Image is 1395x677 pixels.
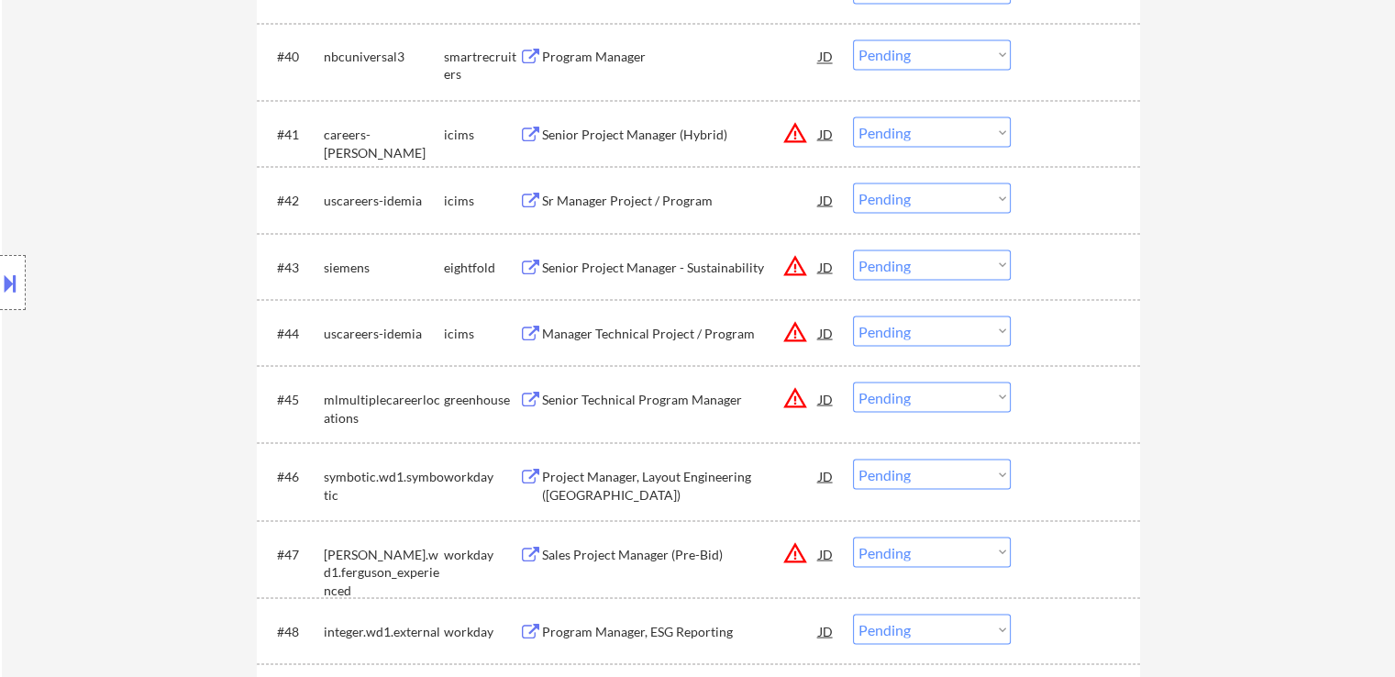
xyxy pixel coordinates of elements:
[817,250,836,283] div: JD
[324,258,444,276] div: siemens
[817,459,836,492] div: JD
[324,545,444,599] div: [PERSON_NAME].wd1.ferguson_experienced
[817,39,836,72] div: JD
[444,48,519,83] div: smartrecruiters
[817,382,836,415] div: JD
[444,390,519,408] div: greenhouse
[444,545,519,563] div: workday
[324,622,444,640] div: integer.wd1.external
[542,324,819,342] div: Manager Technical Project / Program
[444,191,519,209] div: icims
[324,48,444,66] div: nbcuniversal3
[817,183,836,216] div: JD
[782,318,808,344] button: warning_amber
[277,545,309,563] div: #47
[817,537,836,570] div: JD
[542,258,819,276] div: Senior Project Manager - Sustainability
[817,614,836,647] div: JD
[817,117,836,150] div: JD
[324,467,444,503] div: symbotic.wd1.symbotic
[444,324,519,342] div: icims
[324,125,444,161] div: careers-[PERSON_NAME]
[542,390,819,408] div: Senior Technical Program Manager
[542,545,819,563] div: Sales Project Manager (Pre-Bid)
[324,191,444,209] div: uscareers-idemia
[782,539,808,565] button: warning_amber
[277,622,309,640] div: #48
[324,390,444,426] div: mlmultiplecareerlocations
[277,467,309,485] div: #46
[782,384,808,410] button: warning_amber
[782,252,808,278] button: warning_amber
[444,622,519,640] div: workday
[542,125,819,143] div: Senior Project Manager (Hybrid)
[542,191,819,209] div: Sr Manager Project / Program
[542,622,819,640] div: Program Manager, ESG Reporting
[444,258,519,276] div: eightfold
[444,467,519,485] div: workday
[542,467,819,503] div: Project Manager, Layout Engineering ([GEOGRAPHIC_DATA])
[542,48,819,66] div: Program Manager
[444,125,519,143] div: icims
[817,316,836,349] div: JD
[324,324,444,342] div: uscareers-idemia
[782,119,808,145] button: warning_amber
[277,48,309,66] div: #40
